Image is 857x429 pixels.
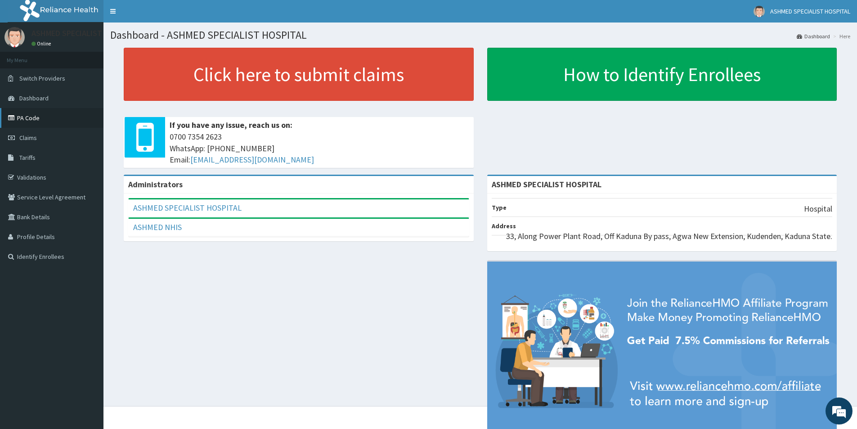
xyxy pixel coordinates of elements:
[804,203,832,215] p: Hospital
[190,154,314,165] a: [EMAIL_ADDRESS][DOMAIN_NAME]
[487,48,837,101] a: How to Identify Enrollees
[110,29,850,41] h1: Dashboard - ASHMED SPECIALIST HOSPITAL
[133,203,242,213] a: ASHMED SPECIALIST HOSPITAL
[19,154,36,162] span: Tariffs
[47,50,151,62] div: Chat with us now
[19,134,37,142] span: Claims
[170,131,469,166] span: 0700 7354 2623 WhatsApp: [PHONE_NUMBER] Email:
[754,6,765,17] img: User Image
[492,203,507,212] b: Type
[19,94,49,102] span: Dashboard
[492,179,601,190] strong: ASHMED SPECIALIST HOSPITAL
[52,113,124,204] span: We're online!
[17,45,36,68] img: d_794563401_company_1708531726252_794563401
[31,29,139,37] p: ASHMED SPECIALIST HOSPITAL
[128,179,183,190] b: Administrators
[4,246,171,277] textarea: Type your message and hit 'Enter'
[831,32,850,40] li: Here
[492,222,516,230] b: Address
[506,230,832,242] p: 33, Along Power Plant Road, Off Kaduna By pass, Agwa New Extension, Kudenden, Kaduna State.
[148,5,169,26] div: Minimize live chat window
[170,120,292,130] b: If you have any issue, reach us on:
[133,222,182,232] a: ASHMED NHIS
[770,7,850,15] span: ASHMED SPECIALIST HOSPITAL
[31,41,53,47] a: Online
[797,32,830,40] a: Dashboard
[19,74,65,82] span: Switch Providers
[4,27,25,47] img: User Image
[124,48,474,101] a: Click here to submit claims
